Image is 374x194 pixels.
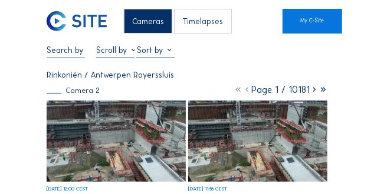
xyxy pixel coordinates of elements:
div: Rinkoniën / Antwerpen Royerssluis [47,71,174,79]
a: C-SITE Logo [47,9,73,34]
div: [DATE] 12:00 CEST [47,186,88,191]
img: C-SITE Logo [47,11,106,31]
input: Search by date 󰅀 [47,45,85,55]
img: image_52964337 [47,101,186,182]
div: Timelapses [174,9,231,34]
span: Page 1 / 10181 [251,84,310,95]
a: My C-Site [283,9,342,34]
div: Camera 2 [47,87,100,95]
div: [DATE] 11:55 CEST [188,186,228,191]
div: Cameras [124,9,172,34]
img: image_52964190 [188,101,327,182]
